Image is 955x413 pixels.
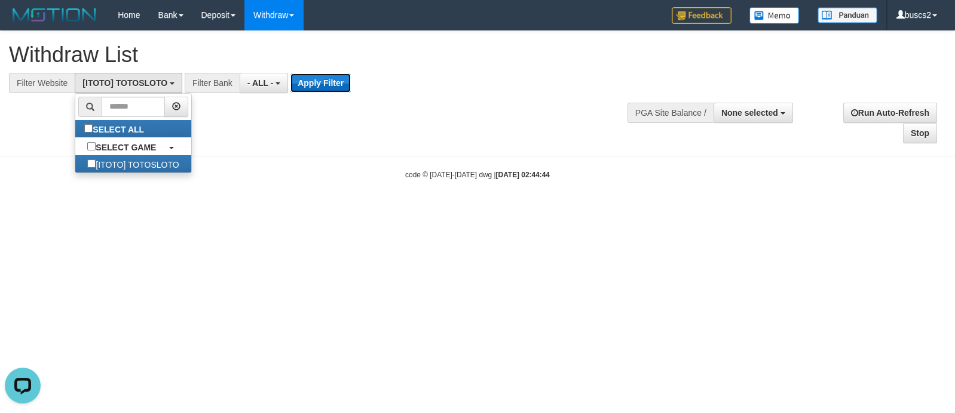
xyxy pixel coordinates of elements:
[84,124,93,132] input: SELECT ALL
[87,159,96,168] input: [ITOTO] TOTOSLOTO
[628,103,714,123] div: PGA Site Balance /
[87,142,96,150] input: SELECT GAME
[405,171,550,179] small: code © [DATE]-[DATE] dwg |
[185,73,240,93] div: Filter Bank
[749,7,800,24] img: Button%20Memo.svg
[75,138,191,155] a: SELECT GAME
[9,43,625,67] h1: Withdraw List
[903,123,937,143] a: Stop
[75,120,156,137] label: SELECT ALL
[247,78,274,88] span: - ALL -
[82,78,167,88] span: [ITOTO] TOTOSLOTO
[714,103,793,123] button: None selected
[818,7,877,23] img: panduan.png
[240,73,288,93] button: - ALL -
[290,73,351,93] button: Apply Filter
[9,73,75,93] div: Filter Website
[496,171,550,179] strong: [DATE] 02:44:44
[75,155,191,172] label: [ITOTO] TOTOSLOTO
[5,5,41,41] button: Open LiveChat chat widget
[672,7,731,24] img: Feedback.jpg
[9,6,100,24] img: MOTION_logo.png
[843,103,937,123] a: Run Auto-Refresh
[75,73,182,93] button: [ITOTO] TOTOSLOTO
[96,143,156,152] b: SELECT GAME
[721,108,778,118] span: None selected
